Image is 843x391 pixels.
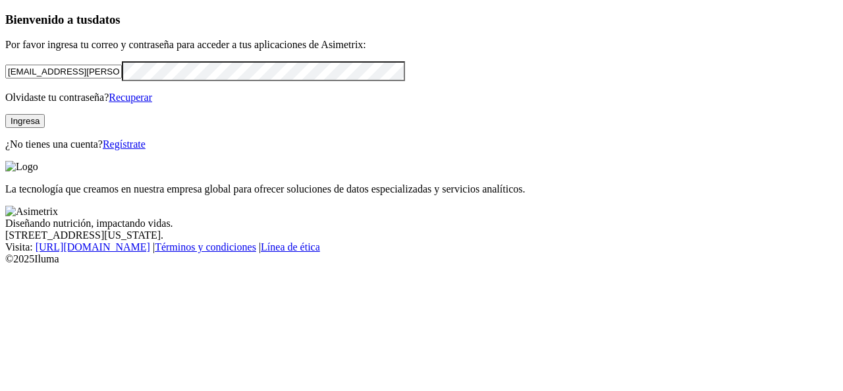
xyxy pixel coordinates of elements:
a: Términos y condiciones [155,241,256,253]
p: La tecnología que creamos en nuestra empresa global para ofrecer soluciones de datos especializad... [5,183,838,195]
p: Por favor ingresa tu correo y contraseña para acceder a tus aplicaciones de Asimetrix: [5,39,838,51]
div: Visita : | | [5,241,838,253]
div: © 2025 Iluma [5,253,838,265]
input: Tu correo [5,65,122,78]
img: Asimetrix [5,206,58,218]
a: Línea de ética [261,241,320,253]
a: Regístrate [103,138,146,150]
p: Olvidaste tu contraseña? [5,92,838,104]
div: [STREET_ADDRESS][US_STATE]. [5,229,838,241]
img: Logo [5,161,38,173]
h3: Bienvenido a tus [5,13,838,27]
button: Ingresa [5,114,45,128]
a: Recuperar [109,92,152,103]
div: Diseñando nutrición, impactando vidas. [5,218,838,229]
p: ¿No tienes una cuenta? [5,138,838,150]
a: [URL][DOMAIN_NAME] [36,241,150,253]
span: datos [92,13,121,26]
